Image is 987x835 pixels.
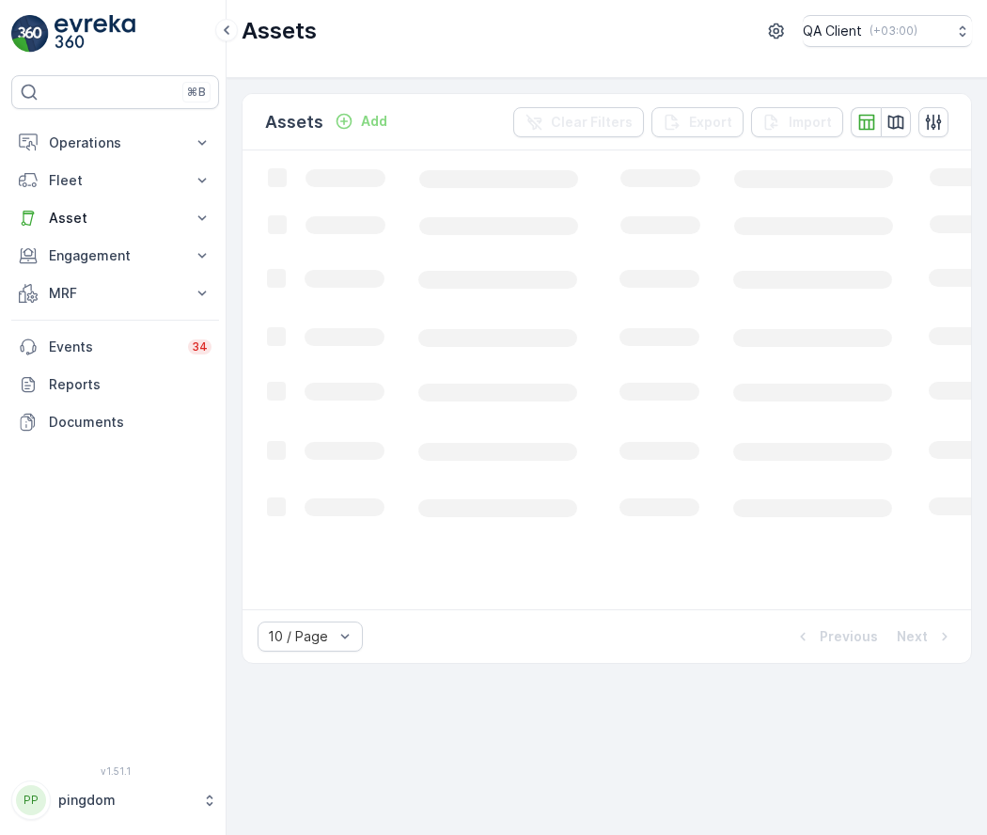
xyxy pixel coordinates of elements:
[192,339,208,354] p: 34
[751,107,843,137] button: Import
[897,627,928,646] p: Next
[49,209,181,228] p: Asset
[803,15,972,47] button: QA Client(+03:00)
[820,627,878,646] p: Previous
[11,199,219,237] button: Asset
[11,780,219,820] button: PPpingdom
[11,15,49,53] img: logo
[791,625,880,648] button: Previous
[49,413,211,432] p: Documents
[242,16,317,46] p: Assets
[689,113,732,132] p: Export
[11,765,219,777] span: v 1.51.1
[11,275,219,312] button: MRF
[11,162,219,199] button: Fleet
[327,110,395,133] button: Add
[869,24,917,39] p: ( +03:00 )
[789,113,832,132] p: Import
[265,109,323,135] p: Assets
[11,237,219,275] button: Engagement
[551,113,633,132] p: Clear Filters
[187,85,206,100] p: ⌘B
[55,15,135,53] img: logo_light-DOdMpM7g.png
[895,625,956,648] button: Next
[11,366,219,403] a: Reports
[11,124,219,162] button: Operations
[49,134,181,152] p: Operations
[11,403,219,441] a: Documents
[49,284,181,303] p: MRF
[49,375,211,394] p: Reports
[651,107,744,137] button: Export
[361,112,387,131] p: Add
[49,246,181,265] p: Engagement
[49,338,177,356] p: Events
[58,791,193,810] p: pingdom
[11,328,219,366] a: Events34
[513,107,644,137] button: Clear Filters
[803,22,862,40] p: QA Client
[49,171,181,190] p: Fleet
[16,785,46,815] div: PP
